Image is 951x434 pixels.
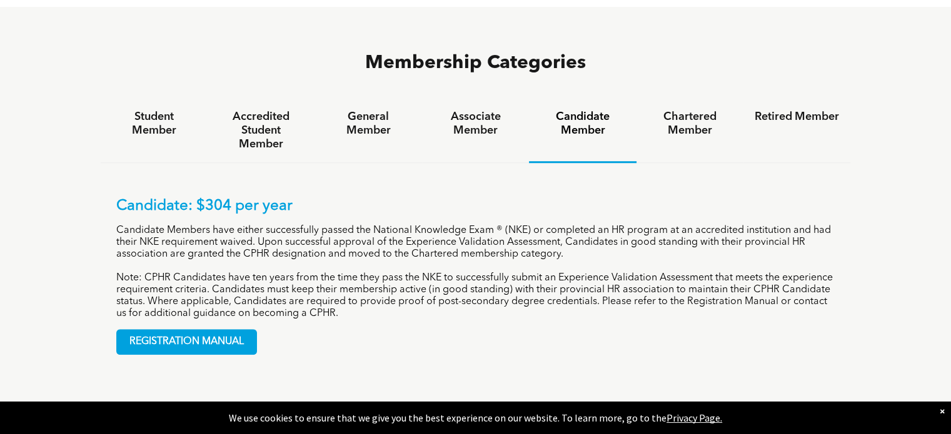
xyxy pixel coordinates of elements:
[433,110,518,137] h4: Associate Member
[326,110,410,137] h4: General Member
[116,329,257,355] a: REGISTRATION MANUAL
[117,330,256,354] span: REGISTRATION MANUAL
[116,225,835,260] p: Candidate Members have either successfully passed the National Knowledge Exam ® (NKE) or complete...
[219,110,303,151] h4: Accredited Student Member
[112,110,196,137] h4: Student Member
[116,272,835,320] p: Note: CPHR Candidates have ten years from the time they pass the NKE to successfully submit an Ex...
[755,110,839,124] h4: Retired Member
[940,405,945,417] div: Dismiss notification
[667,412,722,424] a: Privacy Page.
[540,110,625,137] h4: Candidate Member
[648,110,732,137] h4: Chartered Member
[116,197,835,215] p: Candidate: $304 per year
[365,54,586,72] span: Membership Categories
